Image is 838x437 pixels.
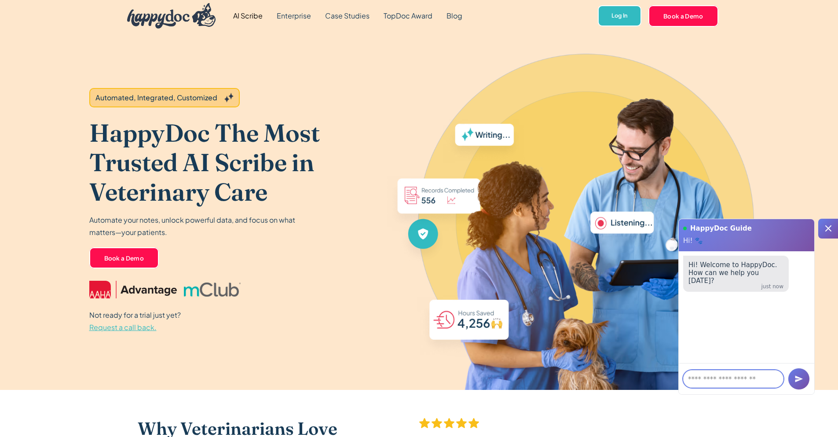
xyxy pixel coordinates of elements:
a: Book a Demo [89,247,159,268]
span: Request a call back. [89,323,157,332]
img: Grey sparkles. [224,93,234,103]
img: HappyDoc Logo: A happy dog with his ear up, listening. [127,3,216,29]
div: Automated, Integrated, Customized [95,92,217,103]
p: Not ready for a trial just yet? [89,309,181,334]
p: Automate your notes, unlock powerful data, and focus on what matters—your patients. [89,214,300,239]
img: AAHA Advantage logo [89,281,177,298]
h1: HappyDoc The Most Trusted AI Scribe in Veterinary Care [89,118,386,207]
a: home [120,1,216,31]
a: Log In [598,5,641,27]
a: Book a Demo [648,5,718,26]
img: mclub logo [184,283,240,297]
